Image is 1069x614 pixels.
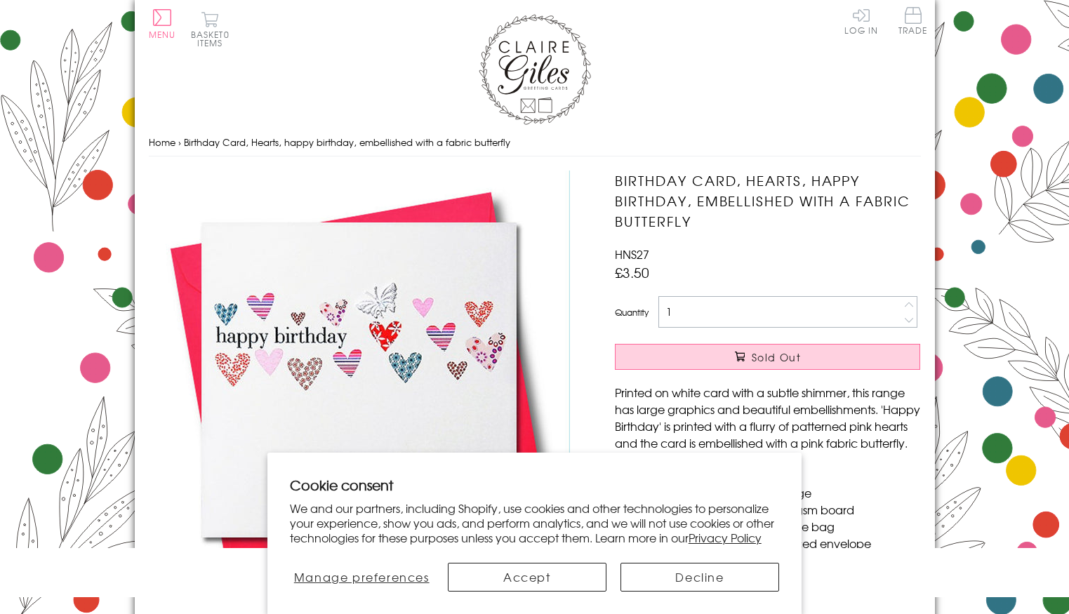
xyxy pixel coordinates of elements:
span: 0 items [197,28,230,49]
p: We and our partners, including Shopify, use cookies and other technologies to personalize your ex... [290,501,780,545]
span: £3.50 [615,262,649,282]
span: Birthday Card, Hearts, happy birthday, embellished with a fabric butterfly [184,135,510,149]
a: Log In [844,7,878,34]
span: Menu [149,28,176,41]
span: Trade [898,7,928,34]
button: Decline [620,563,779,592]
button: Menu [149,9,176,39]
nav: breadcrumbs [149,128,921,157]
h2: Cookie consent [290,475,780,495]
span: › [178,135,181,149]
button: Basket0 items [191,11,230,47]
span: Manage preferences [294,568,430,585]
img: Claire Giles Greetings Cards [479,14,591,125]
button: Accept [448,563,606,592]
label: Quantity [615,306,649,319]
span: Sold Out [752,350,801,364]
a: Trade [898,7,928,37]
p: Printed on white card with a subtle shimmer, this range has large graphics and beautiful embellis... [615,384,920,451]
a: Privacy Policy [689,529,762,546]
img: Birthday Card, Hearts, happy birthday, embellished with a fabric butterfly [149,171,570,591]
button: Sold Out [615,344,920,370]
button: Manage preferences [290,563,434,592]
span: HNS27 [615,246,649,262]
a: Home [149,135,175,149]
h1: Birthday Card, Hearts, happy birthday, embellished with a fabric butterfly [615,171,920,231]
